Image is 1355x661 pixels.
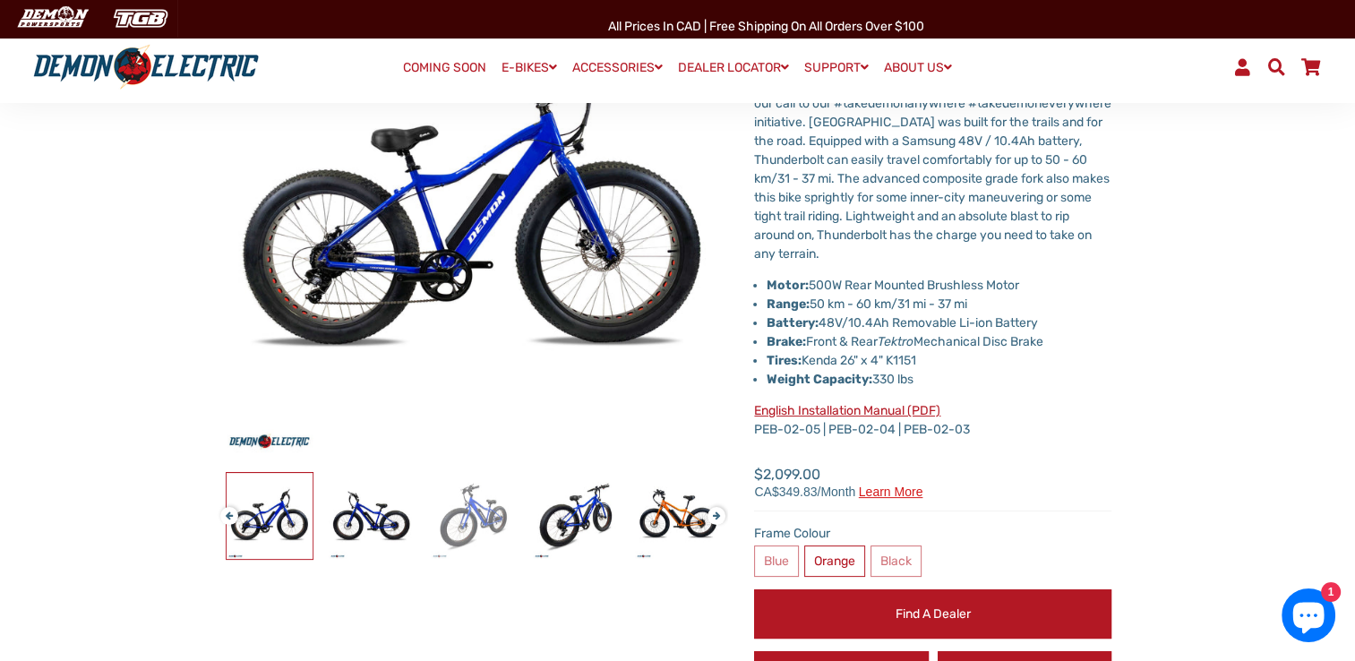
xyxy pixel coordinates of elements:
[220,498,231,519] button: Previous
[754,545,799,577] label: Blue
[329,473,415,559] img: Thunderbolt Fat Tire eBike - Demon Electric
[608,19,924,34] span: All Prices in CAD | Free shipping on all orders over $100
[635,473,721,559] img: Thunderbolt Fat Tire eBike - Demon Electric
[708,498,718,519] button: Next
[870,545,922,577] label: Black
[878,334,913,349] em: Tektro
[767,315,819,330] strong: Battery:
[1276,588,1341,647] inbox-online-store-chat: Shopify online store chat
[767,296,810,312] strong: Range:
[754,589,1111,639] a: Find a Dealer
[431,473,517,559] img: Thunderbolt Fat Tire eBike - Demon Electric
[754,524,1111,543] label: Frame Colour
[767,351,1111,370] li: Kenda 26" x 4" K1151
[566,55,669,81] a: ACCESSORIES
[533,473,619,559] img: Thunderbolt Fat Tire eBike - Demon Electric
[767,313,1111,332] li: 48V/10.4Ah Removable Li-ion Battery
[767,372,872,387] strong: Weight Capacity:
[397,56,493,81] a: COMING SOON
[227,473,313,559] img: Thunderbolt Fat Tire eBike - Demon Electric
[767,332,1111,351] li: Front & Rear Mechanical Disc Brake
[672,55,795,81] a: DEALER LOCATOR
[804,545,865,577] label: Orange
[878,55,958,81] a: ABOUT US
[767,353,802,368] strong: Tires:
[798,55,875,81] a: SUPPORT
[754,464,922,498] span: $2,099.00
[754,403,940,418] a: English Installation Manual (PDF)
[754,58,1111,262] span: Outfitted with many of the same features as its big brother Thunderbolt SL, Demon's Thunderbolt F...
[767,276,1111,295] li: 500W Rear Mounted Brushless Motor
[104,4,177,33] img: TGB Canada
[767,370,1111,389] li: 330 lbs
[767,295,1111,313] li: 50 km - 60 km/31 mi - 37 mi
[27,44,265,90] img: Demon Electric logo
[754,401,1111,439] p: PEB-02-05 | PEB-02-04 | PEB-02-03
[767,278,809,293] strong: Motor:
[767,334,806,349] strong: Brake:
[495,55,563,81] a: E-BIKES
[9,4,95,33] img: Demon Electric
